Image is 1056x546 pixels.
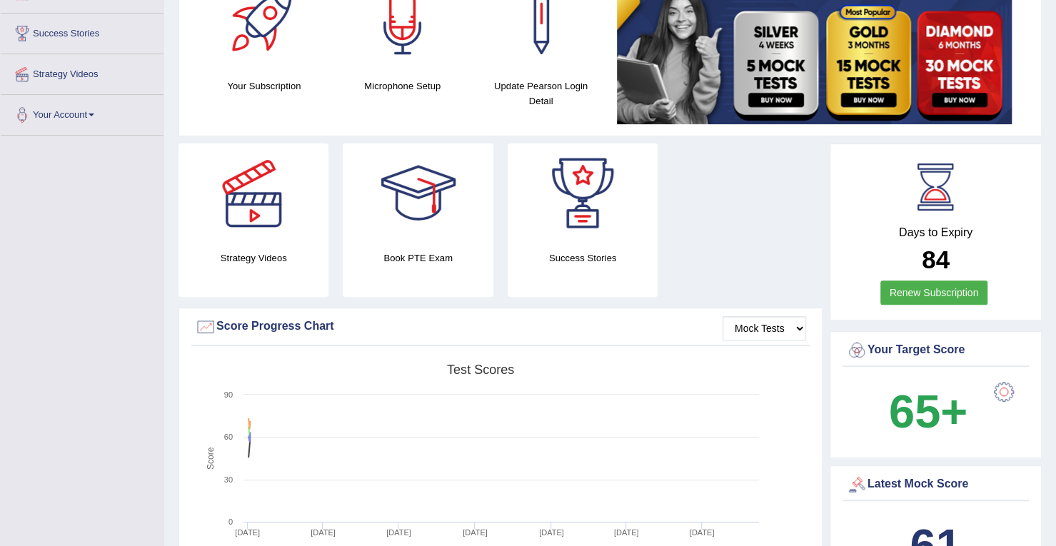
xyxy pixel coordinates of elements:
[846,474,1025,495] div: Latest Mock Score
[195,316,806,338] div: Score Progress Chart
[1,95,164,131] a: Your Account
[479,79,603,108] h4: Update Pearson Login Detail
[343,251,493,266] h4: Book PTE Exam
[846,340,1025,361] div: Your Target Score
[690,528,715,537] tspan: [DATE]
[224,475,233,484] text: 30
[178,251,328,266] h4: Strategy Videos
[508,251,658,266] h4: Success Stories
[614,528,639,537] tspan: [DATE]
[341,79,465,93] h4: Microphone Setup
[880,280,988,305] a: Renew Subscription
[386,528,411,537] tspan: [DATE]
[202,79,326,93] h4: Your Subscription
[206,447,216,470] tspan: Score
[228,517,233,526] text: 0
[922,246,950,273] b: 84
[311,528,336,537] tspan: [DATE]
[235,528,260,537] tspan: [DATE]
[447,363,514,377] tspan: Test scores
[463,528,488,537] tspan: [DATE]
[1,14,164,49] a: Success Stories
[846,226,1025,239] h4: Days to Expiry
[224,433,233,441] text: 60
[1,54,164,90] a: Strategy Videos
[539,528,564,537] tspan: [DATE]
[889,385,967,438] b: 65+
[224,390,233,399] text: 90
